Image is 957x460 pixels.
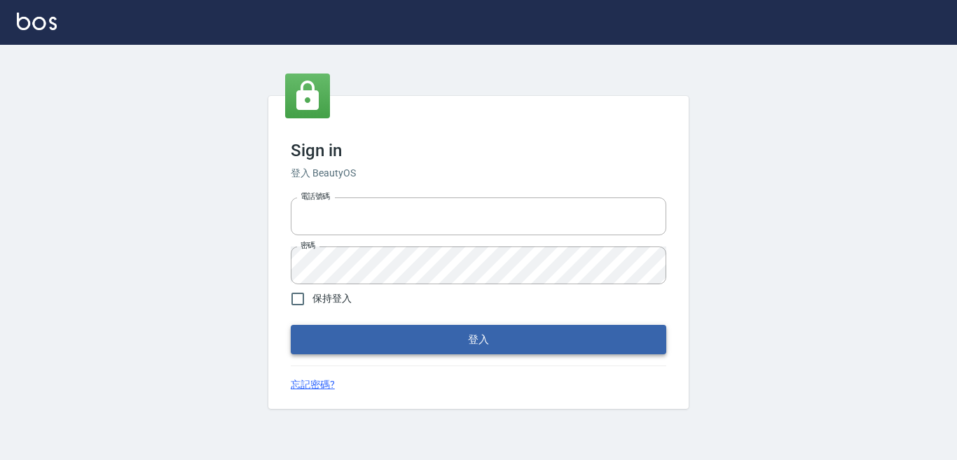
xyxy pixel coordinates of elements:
button: 登入 [291,325,666,354]
h3: Sign in [291,141,666,160]
h6: 登入 BeautyOS [291,166,666,181]
label: 密碼 [301,240,315,251]
span: 保持登入 [312,291,352,306]
label: 電話號碼 [301,191,330,202]
a: 忘記密碼? [291,377,335,392]
img: Logo [17,13,57,30]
